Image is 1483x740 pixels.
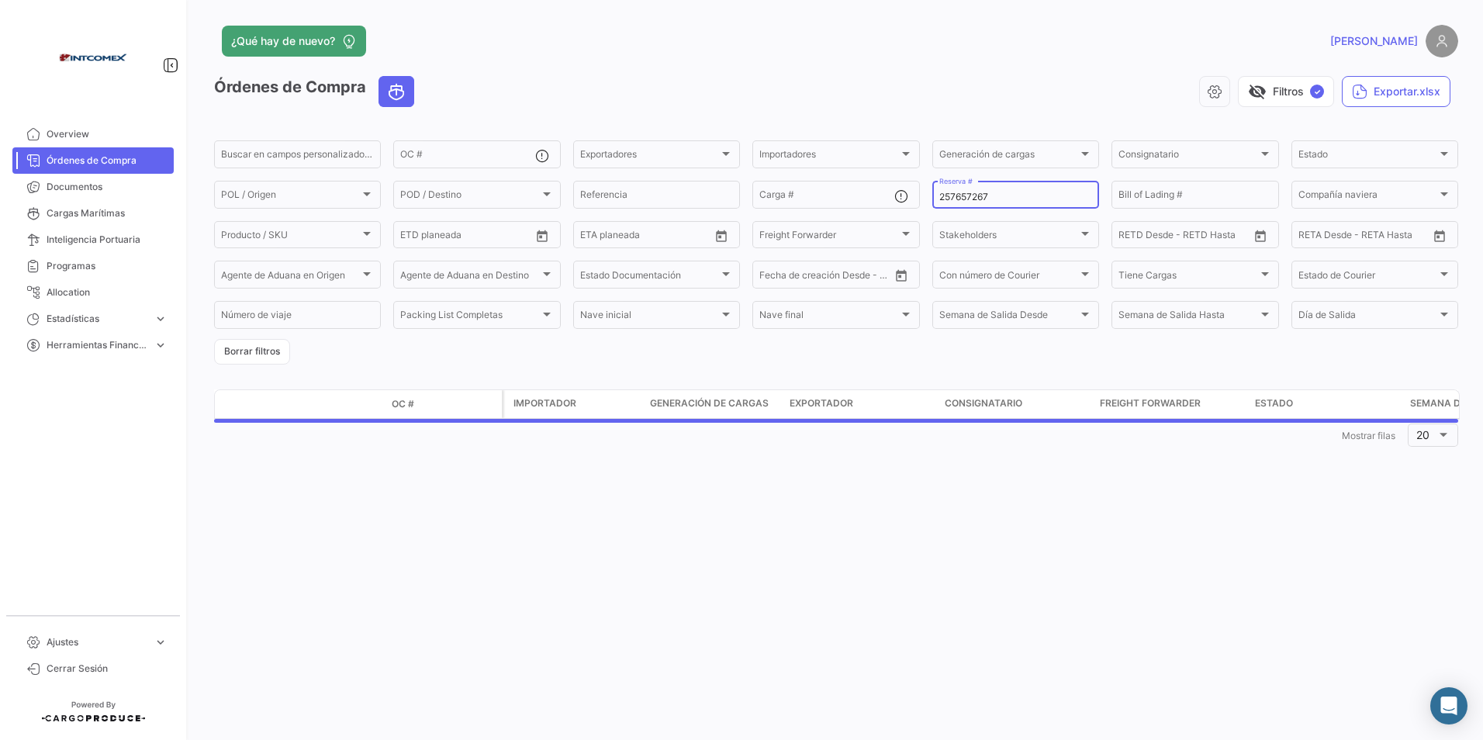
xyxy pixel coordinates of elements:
[1249,224,1272,247] button: Open calendar
[12,200,174,226] a: Cargas Marítimas
[504,390,644,418] datatable-header-cell: Importador
[710,224,733,247] button: Open calendar
[1100,396,1201,410] span: Freight Forwarder
[379,77,413,106] button: Ocean
[531,224,554,247] button: Open calendar
[939,232,1078,243] span: Stakeholders
[47,180,168,194] span: Documentos
[1342,430,1395,441] span: Mostrar filas
[47,127,168,141] span: Overview
[439,232,501,243] input: Hasta
[939,271,1078,282] span: Con número de Courier
[650,396,769,410] span: Generación de cargas
[939,151,1078,162] span: Generación de cargas
[1238,76,1334,107] button: visibility_offFiltros✓
[222,26,366,57] button: ¿Qué hay de nuevo?
[285,398,385,410] datatable-header-cell: Estado Doc.
[154,338,168,352] span: expand_more
[400,192,539,202] span: POD / Destino
[400,232,428,243] input: Desde
[1118,312,1257,323] span: Semana de Salida Hasta
[12,226,174,253] a: Inteligencia Portuaria
[221,232,360,243] span: Producto / SKU
[47,154,168,168] span: Órdenes de Compra
[759,312,898,323] span: Nave final
[1426,25,1458,57] img: placeholder-user.png
[214,339,290,365] button: Borrar filtros
[890,264,913,287] button: Open calendar
[1298,151,1437,162] span: Estado
[1255,396,1293,410] span: Estado
[47,338,147,352] span: Herramientas Financieras
[12,279,174,306] a: Allocation
[939,312,1078,323] span: Semana de Salida Desde
[798,271,860,282] input: Hasta
[580,271,719,282] span: Estado Documentación
[759,232,898,243] span: Freight Forwarder
[790,396,853,410] span: Exportador
[221,192,360,202] span: POL / Origen
[400,271,539,282] span: Agente de Aduana en Destino
[580,151,719,162] span: Exportadores
[154,635,168,649] span: expand_more
[1430,687,1467,724] div: Abrir Intercom Messenger
[47,233,168,247] span: Inteligencia Portuaria
[1118,151,1257,162] span: Consignatario
[221,271,360,282] span: Agente de Aduana en Origen
[1118,232,1146,243] input: Desde
[12,147,174,174] a: Órdenes de Compra
[1337,232,1399,243] input: Hasta
[644,390,783,418] datatable-header-cell: Generación de cargas
[1298,312,1437,323] span: Día de Salida
[231,33,335,49] span: ¿Qué hay de nuevo?
[580,312,719,323] span: Nave inicial
[1310,85,1324,99] span: ✓
[1118,271,1257,282] span: Tiene Cargas
[1094,390,1249,418] datatable-header-cell: Freight Forwarder
[1249,390,1404,418] datatable-header-cell: Estado
[1416,428,1429,441] span: 20
[12,174,174,200] a: Documentos
[392,397,414,411] span: OC #
[939,390,1094,418] datatable-header-cell: Consignatario
[54,19,132,96] img: intcomex.png
[47,285,168,299] span: Allocation
[1342,76,1450,107] button: Exportar.xlsx
[47,635,147,649] span: Ajustes
[385,391,502,417] datatable-header-cell: OC #
[1298,192,1437,202] span: Compañía naviera
[1298,232,1326,243] input: Desde
[759,151,898,162] span: Importadores
[1157,232,1219,243] input: Hasta
[12,121,174,147] a: Overview
[1428,224,1451,247] button: Open calendar
[47,662,168,676] span: Cerrar Sesión
[47,259,168,273] span: Programas
[945,396,1022,410] span: Consignatario
[580,232,608,243] input: Desde
[1298,271,1437,282] span: Estado de Courier
[619,232,681,243] input: Hasta
[47,312,147,326] span: Estadísticas
[400,312,539,323] span: Packing List Completas
[246,398,285,410] datatable-header-cell: Modo de Transporte
[154,312,168,326] span: expand_more
[513,396,576,410] span: Importador
[12,253,174,279] a: Programas
[47,206,168,220] span: Cargas Marítimas
[759,271,787,282] input: Desde
[1248,82,1267,101] span: visibility_off
[214,76,419,107] h3: Órdenes de Compra
[1330,33,1418,49] span: [PERSON_NAME]
[783,390,939,418] datatable-header-cell: Exportador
